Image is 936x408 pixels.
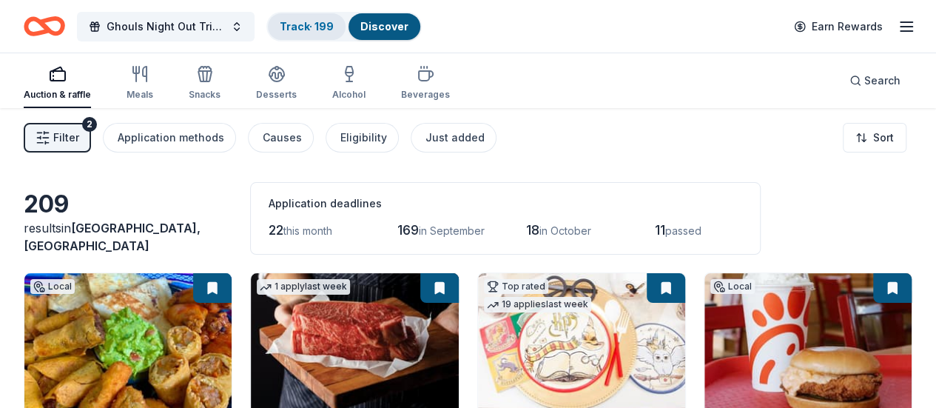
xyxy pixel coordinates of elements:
div: Alcohol [332,89,366,101]
a: Discover [360,20,408,33]
span: passed [665,224,701,237]
div: results [24,219,232,255]
span: [GEOGRAPHIC_DATA], [GEOGRAPHIC_DATA] [24,221,201,253]
button: Sort [843,123,906,153]
a: Track· 199 [280,20,334,33]
div: 209 [24,190,232,219]
a: Earn Rewards [785,13,892,40]
span: Sort [873,129,894,147]
div: Local [30,279,75,294]
span: in October [539,224,591,237]
span: Filter [53,129,79,147]
button: Eligibility [326,123,399,153]
div: Eligibility [340,129,387,147]
button: Search [838,66,912,96]
button: Ghouls Night Out Tricky Tray [77,12,255,41]
span: 169 [397,222,419,238]
div: Beverages [401,89,450,101]
div: Top rated [484,279,548,294]
div: 1 apply last week [257,279,350,295]
div: Snacks [189,89,220,101]
div: Auction & raffle [24,89,91,101]
button: Causes [248,123,314,153]
span: Search [864,72,900,90]
span: this month [283,224,332,237]
div: Just added [425,129,485,147]
div: Application deadlines [269,195,742,213]
div: Causes [263,129,302,147]
button: Track· 199Discover [266,12,422,41]
button: Auction & raffle [24,59,91,108]
span: 22 [269,222,283,238]
button: Beverages [401,59,450,108]
button: Filter2 [24,123,91,153]
button: Alcohol [332,59,366,108]
button: Snacks [189,59,220,108]
div: Local [710,279,755,294]
button: Just added [411,123,496,153]
button: Desserts [256,59,297,108]
span: in September [419,224,485,237]
div: Meals [127,89,153,101]
button: Application methods [103,123,236,153]
span: 18 [526,222,539,238]
span: Ghouls Night Out Tricky Tray [107,18,225,36]
span: 11 [655,222,665,238]
div: 2 [82,117,97,132]
div: 19 applies last week [484,297,591,312]
div: Application methods [118,129,224,147]
span: in [24,221,201,253]
a: Home [24,9,65,44]
button: Meals [127,59,153,108]
div: Desserts [256,89,297,101]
